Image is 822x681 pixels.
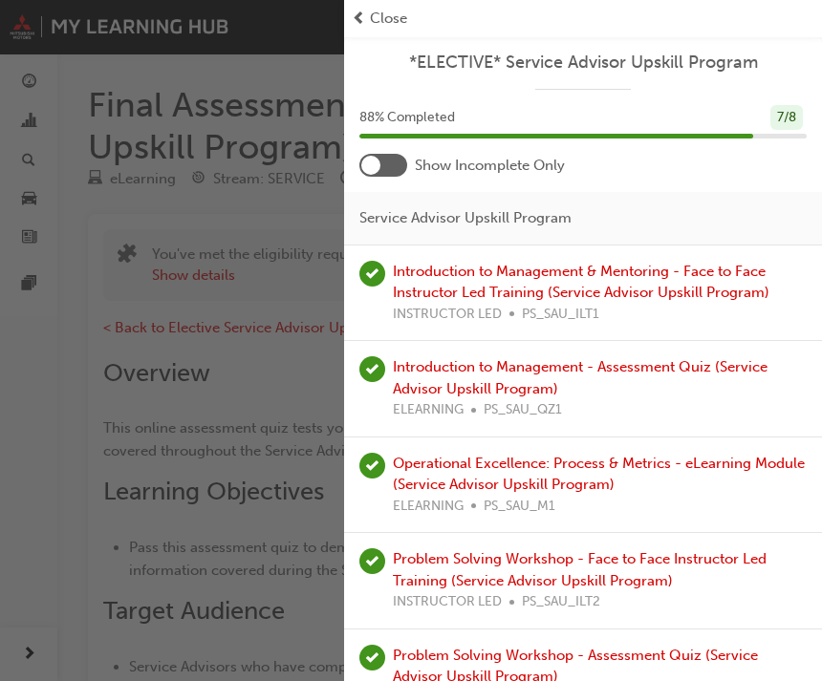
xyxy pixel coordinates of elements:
[359,356,385,382] span: learningRecordVerb_PASS-icon
[359,261,385,287] span: learningRecordVerb_ATTEND-icon
[522,591,600,613] span: PS_SAU_ILT2
[393,496,464,518] span: ELEARNING
[415,155,565,177] span: Show Incomplete Only
[359,453,385,479] span: learningRecordVerb_PASS-icon
[359,548,385,574] span: learningRecordVerb_ATTEND-icon
[393,455,805,494] a: Operational Excellence: Process & Metrics - eLearning Module (Service Advisor Upskill Program)
[359,207,572,229] span: Service Advisor Upskill Program
[370,8,407,30] span: Close
[352,8,366,30] span: prev-icon
[393,550,767,589] a: Problem Solving Workshop - Face to Face Instructor Led Training (Service Advisor Upskill Program)
[484,496,555,518] span: PS_SAU_M1
[393,358,768,397] a: Introduction to Management - Assessment Quiz (Service Advisor Upskill Program)
[352,8,814,30] button: prev-iconClose
[359,645,385,670] span: learningRecordVerb_PASS-icon
[393,304,502,326] span: INSTRUCTOR LED
[359,107,455,129] span: 88 % Completed
[393,399,464,421] span: ELEARNING
[393,591,502,613] span: INSTRUCTOR LED
[770,105,803,131] div: 7 / 8
[393,263,769,302] a: Introduction to Management & Mentoring - Face to Face Instructor Led Training (Service Advisor Up...
[484,399,562,421] span: PS_SAU_QZ1
[359,52,807,74] a: *ELECTIVE* Service Advisor Upskill Program
[522,304,599,326] span: PS_SAU_ILT1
